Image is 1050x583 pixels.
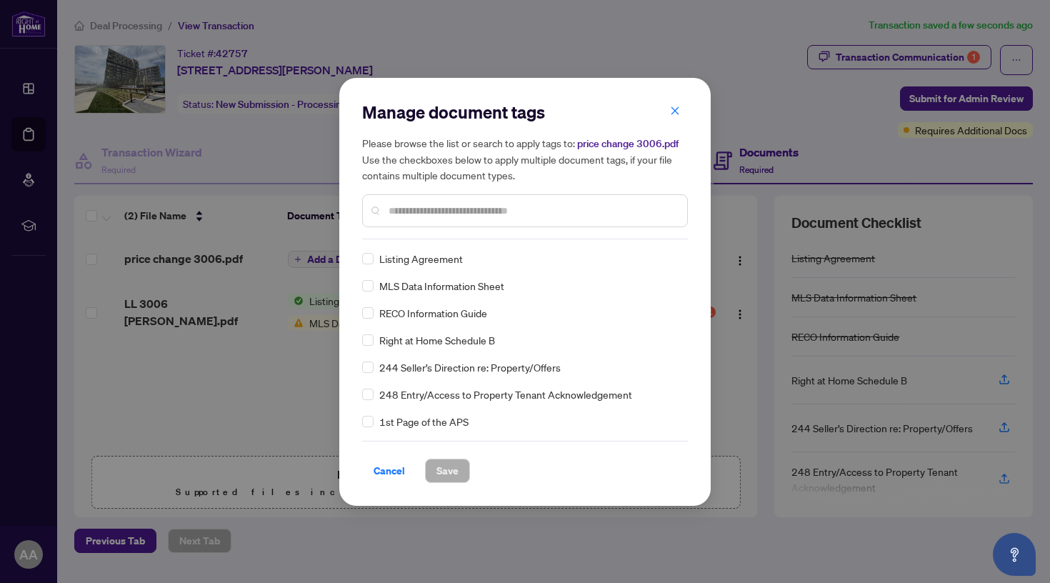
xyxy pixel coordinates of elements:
button: Save [425,459,470,483]
button: Open asap [993,533,1036,576]
h2: Manage document tags [362,101,688,124]
span: price change 3006.pdf [577,137,679,150]
span: 248 Entry/Access to Property Tenant Acknowledgement [379,387,632,402]
span: Right at Home Schedule B [379,332,495,348]
span: close [670,106,680,116]
span: Listing Agreement [379,251,463,266]
span: Cancel [374,459,405,482]
span: RECO Information Guide [379,305,487,321]
span: 244 Seller’s Direction re: Property/Offers [379,359,561,375]
span: 1st Page of the APS [379,414,469,429]
span: MLS Data Information Sheet [379,278,504,294]
h5: Please browse the list or search to apply tags to: Use the checkboxes below to apply multiple doc... [362,135,688,183]
button: Cancel [362,459,416,483]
